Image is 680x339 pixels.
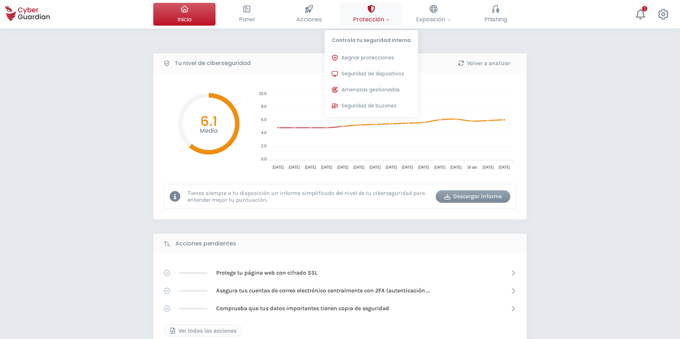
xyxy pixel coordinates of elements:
button: Amenazas gestionadas [325,83,418,97]
p: Controla tu seguridad interna [325,30,418,47]
tspan: 28 abr [467,165,477,169]
button: Acciones [278,3,340,26]
span: Inicio [177,15,192,24]
tspan: [DATE] [370,165,381,169]
tspan: 8.0 [261,104,266,108]
tspan: [DATE] [272,165,284,169]
span: Seguridad de buzones [341,102,397,110]
div: Descargar informe [441,192,505,201]
span: Phishing [484,15,507,24]
div: 1 [642,6,647,11]
span: Panel [239,15,255,24]
span: Exposición [416,15,451,24]
tspan: 6.0 [261,117,266,122]
tspan: [DATE] [402,165,413,169]
tspan: [DATE] [483,165,494,169]
tspan: [DATE] [337,165,349,169]
p: Comprueba que tus datos importantes tienen copia de seguridad [216,304,389,312]
button: Seguridad de buzones [325,99,418,113]
button: Panel [216,3,278,26]
span: Acciones [296,15,322,24]
b: Acciones pendientes [175,239,236,248]
button: Asignar protecciones [325,51,418,65]
b: Tu nivel de ciberseguridad [175,59,251,68]
button: Seguridad de dispositivos [325,67,418,81]
p: Tienes siempre a tu disposición un informe simplificado del nivel de tu ciberseguridad para enten... [187,190,430,203]
tspan: [DATE] [450,165,462,169]
span: Seguridad de dispositivos [341,70,404,78]
tspan: [DATE] [434,165,446,169]
div: Volver a analizar [452,59,516,68]
button: Descargar informe [436,190,510,203]
tspan: [DATE] [386,165,397,169]
button: Inicio [153,3,216,26]
p: Protege tu página web con cifrado SSL [216,269,318,277]
p: Asegura tus cuentas de correo electrónico centralmente con 2FA (autenticación [PERSON_NAME] factor) [216,287,430,295]
button: Exposición [402,3,464,26]
tspan: [DATE] [321,165,333,169]
span: Asignar protecciones [341,54,394,62]
tspan: 2.0 [261,144,266,148]
tspan: [DATE] [289,165,300,169]
div: Ver todas las acciones [170,327,237,335]
button: Volver a analizar [447,57,521,69]
tspan: [DATE] [499,165,510,169]
button: ProtecciónControla tu seguridad internaAsignar proteccionesSeguridad de dispositivosAmenazas gest... [340,3,402,26]
tspan: 4.0 [261,131,266,135]
button: Phishing [464,3,527,26]
button: Ver todas las acciones [164,324,242,337]
span: Protección [353,15,389,24]
tspan: [DATE] [418,165,429,169]
tspan: 0.0 [261,157,266,161]
tspan: 10.0 [259,91,266,96]
tspan: [DATE] [305,165,316,169]
tspan: [DATE] [354,165,365,169]
span: Amenazas gestionadas [341,86,400,94]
